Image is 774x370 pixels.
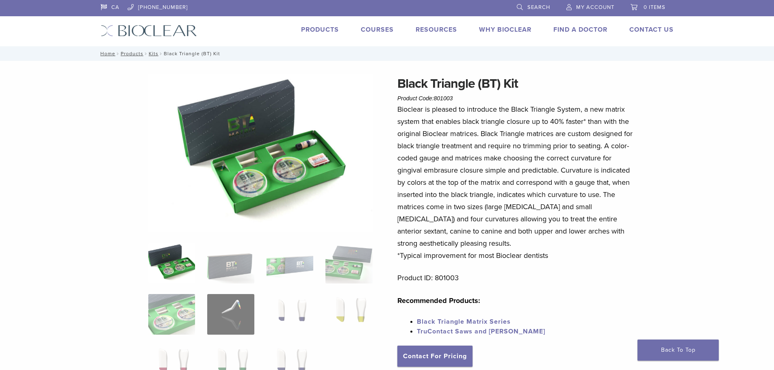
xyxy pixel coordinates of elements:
[553,26,607,34] a: Find A Doctor
[527,4,550,11] span: Search
[121,51,143,56] a: Products
[267,294,313,335] img: Black Triangle (BT) Kit - Image 7
[434,95,453,102] span: 801003
[148,243,195,283] img: Intro-Black-Triangle-Kit-6-Copy-e1548792917662-324x324.jpg
[576,4,614,11] span: My Account
[397,296,480,305] strong: Recommended Products:
[325,294,372,335] img: Black Triangle (BT) Kit - Image 8
[417,318,511,326] a: Black Triangle Matrix Series
[98,51,115,56] a: Home
[416,26,457,34] a: Resources
[397,346,473,367] a: Contact For Pricing
[397,74,636,93] h1: Black Triangle (BT) Kit
[148,74,373,232] img: Intro Black Triangle Kit-6 - Copy
[115,52,121,56] span: /
[397,103,636,262] p: Bioclear is pleased to introduce the Black Triangle System, a new matrix system that enables blac...
[644,4,666,11] span: 0 items
[207,243,254,283] img: Black Triangle (BT) Kit - Image 2
[301,26,339,34] a: Products
[149,51,158,56] a: Kits
[143,52,149,56] span: /
[637,340,719,361] a: Back To Top
[95,46,680,61] nav: Black Triangle (BT) Kit
[361,26,394,34] a: Courses
[158,52,164,56] span: /
[397,95,453,102] span: Product Code:
[479,26,531,34] a: Why Bioclear
[101,25,197,37] img: Bioclear
[267,243,313,283] img: Black Triangle (BT) Kit - Image 3
[397,272,636,284] p: Product ID: 801003
[148,294,195,335] img: Black Triangle (BT) Kit - Image 5
[207,294,254,335] img: Black Triangle (BT) Kit - Image 6
[629,26,674,34] a: Contact Us
[417,327,545,335] a: TruContact Saws and [PERSON_NAME]
[325,243,372,283] img: Black Triangle (BT) Kit - Image 4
